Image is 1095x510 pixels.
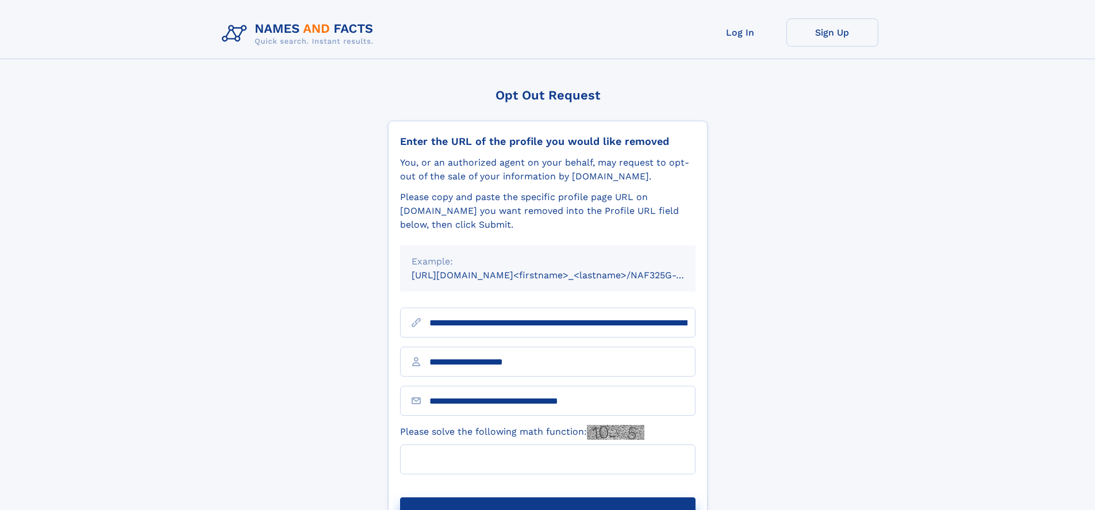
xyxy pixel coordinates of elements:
img: Logo Names and Facts [217,18,383,49]
div: You, or an authorized agent on your behalf, may request to opt-out of the sale of your informatio... [400,156,696,183]
div: Please copy and paste the specific profile page URL on [DOMAIN_NAME] you want removed into the Pr... [400,190,696,232]
a: Sign Up [786,18,878,47]
div: Opt Out Request [388,88,708,102]
div: Example: [412,255,684,269]
a: Log In [694,18,786,47]
div: Enter the URL of the profile you would like removed [400,135,696,148]
label: Please solve the following math function: [400,425,644,440]
small: [URL][DOMAIN_NAME]<firstname>_<lastname>/NAF325G-xxxxxxxx [412,270,717,281]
